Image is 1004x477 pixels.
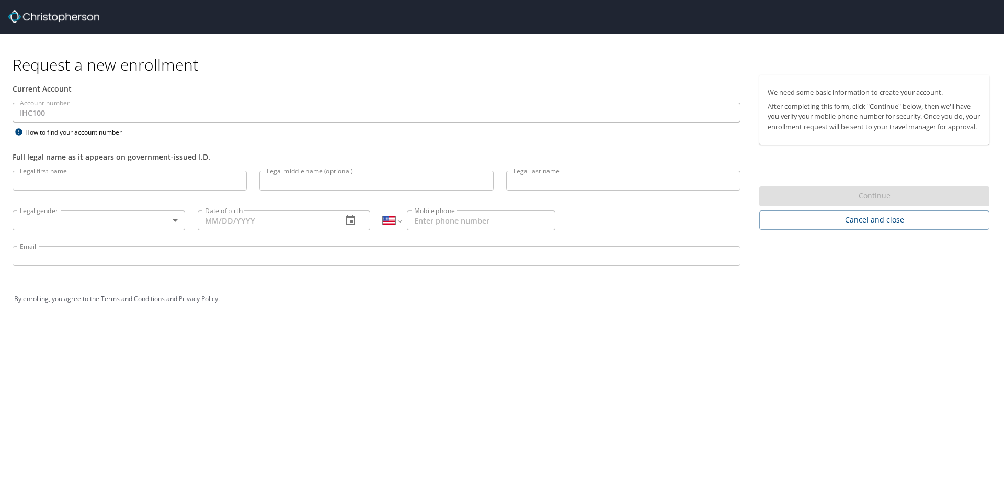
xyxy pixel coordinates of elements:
[407,210,555,230] input: Enter phone number
[13,126,143,139] div: How to find your account number
[13,54,998,75] h1: Request a new enrollment
[8,10,99,23] img: cbt logo
[13,151,740,162] div: Full legal name as it appears on government-issued I.D.
[768,87,981,97] p: We need some basic information to create your account.
[13,210,185,230] div: ​
[759,210,989,230] button: Cancel and close
[179,294,218,303] a: Privacy Policy
[768,102,981,132] p: After completing this form, click "Continue" below, then we'll have you verify your mobile phone ...
[768,214,981,227] span: Cancel and close
[14,286,990,312] div: By enrolling, you agree to the and .
[198,210,334,230] input: MM/DD/YYYY
[101,294,165,303] a: Terms and Conditions
[13,83,740,94] div: Current Account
